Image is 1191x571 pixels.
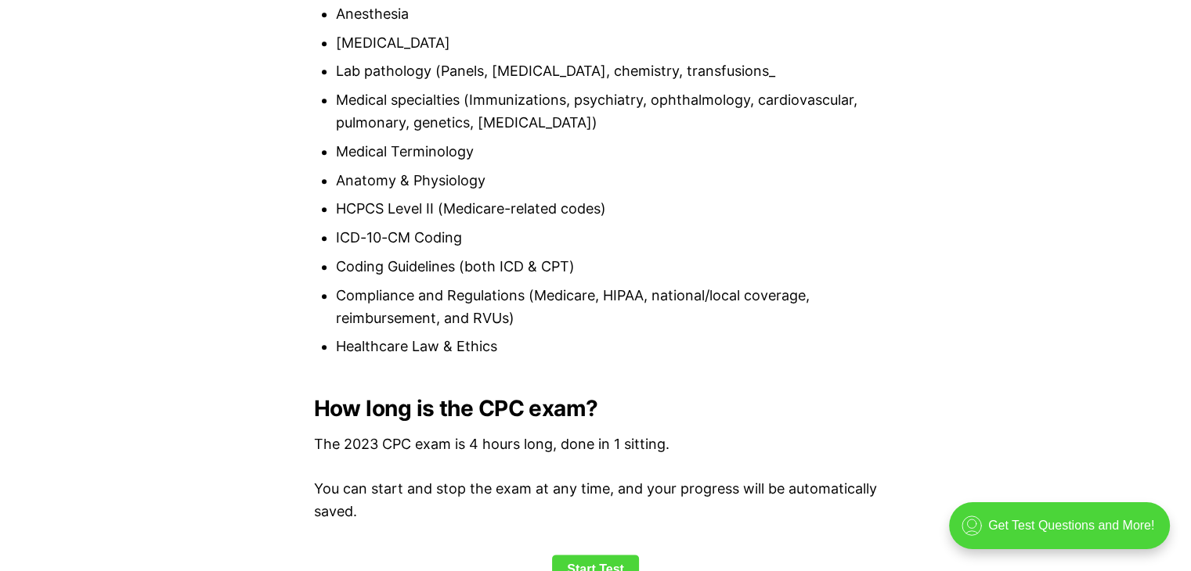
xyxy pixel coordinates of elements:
[336,227,878,250] li: ICD-10-CM Coding
[336,256,878,278] li: Coding Guidelines (both ICD & CPT)
[314,433,878,456] p: The 2023 CPC exam is 4 hours long, done in 1 sitting.
[336,60,878,83] li: Lab pathology (Panels, [MEDICAL_DATA], chemistry, transfusions_
[336,285,878,330] li: Compliance and Regulations (Medicare, HIPAA, national/local coverage, reimbursement, and RVUs)
[314,478,878,523] p: You can start and stop the exam at any time, and your progress will be automatically saved.
[936,494,1191,571] iframe: portal-trigger
[336,89,878,135] li: Medical specialties (Immunizations, psychiatry, ophthalmology, cardiovascular, pulmonary, genetic...
[314,396,878,421] h2: How long is the CPC exam?
[336,198,878,221] li: HCPCS Level II (Medicare-related codes)
[336,141,878,163] li: Medical Terminology
[336,32,878,55] li: [MEDICAL_DATA]
[336,170,878,192] li: Anatomy & Physiology
[336,336,878,358] li: Healthcare Law & Ethics
[336,3,878,26] li: Anesthesia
